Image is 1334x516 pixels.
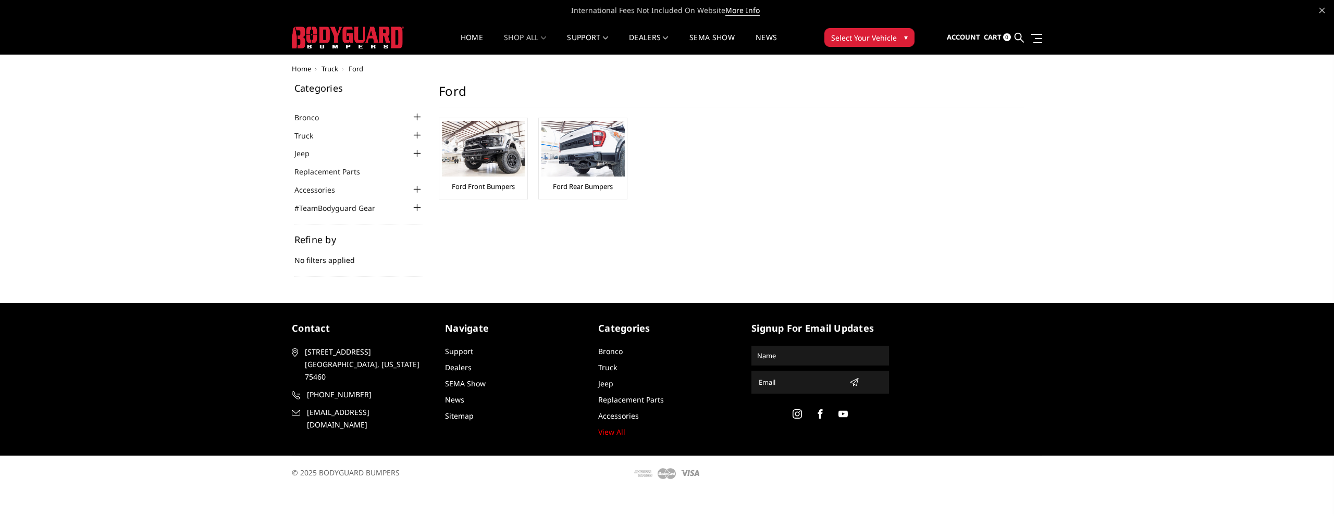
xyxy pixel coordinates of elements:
a: Support [567,34,608,54]
h5: Categories [598,321,736,335]
a: SEMA Show [445,379,486,388]
h5: Categories [294,83,424,93]
a: Replacement Parts [598,395,664,405]
span: Select Your Vehicle [831,32,897,43]
a: Truck [598,362,617,372]
a: Bronco [294,112,332,123]
a: Account [947,23,980,52]
span: 0 [1003,33,1011,41]
a: Truck [322,64,338,73]
input: Name [753,347,887,364]
div: No filters applied [294,235,424,276]
a: News [445,395,464,405]
a: Home [461,34,483,54]
a: Dealers [445,362,472,372]
input: Email [755,374,845,391]
span: Ford [349,64,363,73]
span: [PHONE_NUMBER] [307,388,428,401]
a: View All [598,427,625,437]
span: [EMAIL_ADDRESS][DOMAIN_NAME] [307,406,428,431]
button: Select Your Vehicle [824,28,915,47]
h5: contact [292,321,429,335]
a: #TeamBodyguard Gear [294,203,388,213]
a: [EMAIL_ADDRESS][DOMAIN_NAME] [292,406,429,431]
span: Account [947,32,980,42]
a: Jeep [294,148,323,159]
a: Cart 0 [984,23,1011,52]
a: Ford Front Bumpers [452,182,515,191]
a: [PHONE_NUMBER] [292,388,429,401]
a: SEMA Show [689,34,735,54]
a: Accessories [294,184,348,195]
h5: signup for email updates [751,321,889,335]
a: Dealers [629,34,669,54]
a: Home [292,64,311,73]
span: ▾ [904,32,908,43]
a: Bronco [598,346,623,356]
a: Sitemap [445,411,474,421]
h5: Navigate [445,321,583,335]
a: Support [445,346,473,356]
a: Truck [294,130,326,141]
h1: Ford [439,83,1024,107]
span: [STREET_ADDRESS] [GEOGRAPHIC_DATA], [US_STATE] 75460 [305,346,426,383]
a: Jeep [598,379,613,388]
a: shop all [504,34,546,54]
a: Accessories [598,411,639,421]
h5: Refine by [294,235,424,244]
span: © 2025 BODYGUARD BUMPERS [292,468,400,477]
img: BODYGUARD BUMPERS [292,27,404,48]
span: Cart [984,32,1002,42]
a: Ford Rear Bumpers [553,182,613,191]
a: Replacement Parts [294,166,373,177]
a: News [756,34,777,54]
a: More Info [725,5,760,16]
